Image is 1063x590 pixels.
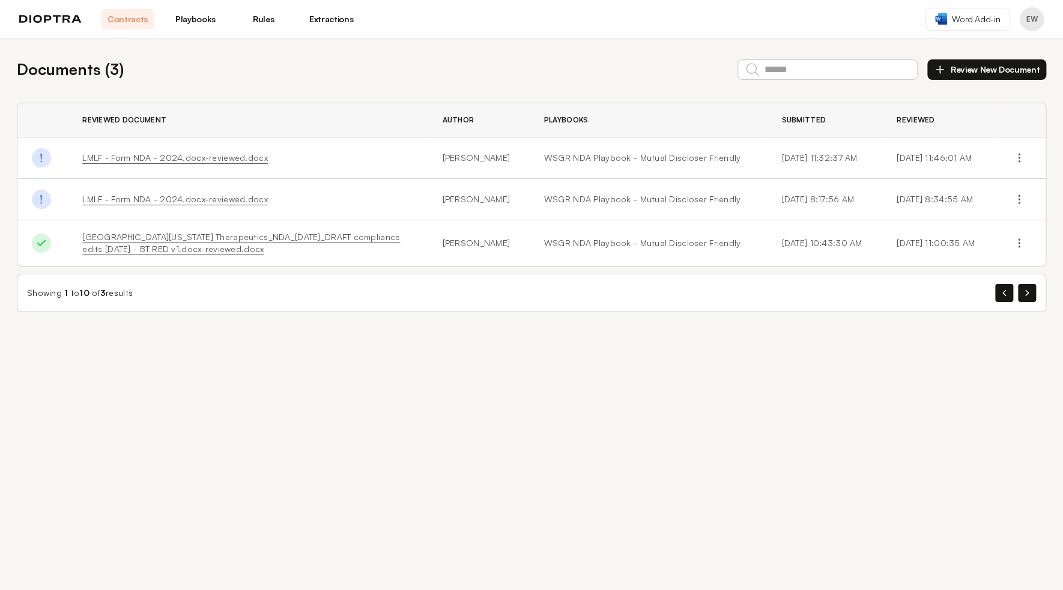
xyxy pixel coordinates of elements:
img: word [935,13,947,25]
img: logo [19,15,82,23]
td: [DATE] 11:32:37 AM [767,137,882,179]
span: Word Add-in [952,13,1000,25]
a: WSGR NDA Playbook - Mutual Discloser Friendly [544,193,753,205]
td: [DATE] 11:46:01 AM [882,137,995,179]
a: WSGR NDA Playbook - Mutual Discloser Friendly [544,152,753,164]
span: 1 [64,287,68,298]
a: LMLF - Form NDA - 2024.docx-reviewed.docx [82,152,267,163]
th: Playbooks [530,103,768,137]
td: [PERSON_NAME] [428,220,529,266]
a: Rules [237,9,290,29]
a: Extractions [304,9,358,29]
td: [DATE] 8:17:56 AM [767,179,882,220]
td: [DATE] 8:34:55 AM [882,179,995,220]
img: Done [32,190,51,209]
td: [PERSON_NAME] [428,179,529,220]
a: Contracts [101,9,154,29]
th: Submitted [767,103,882,137]
img: Done [32,148,51,167]
td: [DATE] 10:43:30 AM [767,220,882,266]
a: LMLF - Form NDA - 2024.docx-reviewed.docx [82,194,267,204]
a: Word Add-in [925,8,1010,31]
div: Showing to of results [27,287,133,299]
span: 3 [100,287,106,298]
th: Reviewed Document [68,103,428,137]
button: Previous [995,284,1013,302]
th: Author [428,103,529,137]
a: WSGR NDA Playbook - Mutual Discloser Friendly [544,237,753,249]
button: Profile menu [1020,7,1044,31]
td: [PERSON_NAME] [428,137,529,179]
th: Reviewed [882,103,995,137]
a: [GEOGRAPHIC_DATA][US_STATE] Therapeutics_NDA_[DATE]_DRAFT compliance edits [DATE] - BT RED v1.doc... [82,232,400,254]
img: Done [32,233,51,253]
span: 10 [79,287,89,298]
td: [DATE] 11:00:35 AM [882,220,995,266]
button: Next [1018,284,1036,302]
h2: Documents ( 3 ) [17,58,124,81]
a: Playbooks [169,9,222,29]
button: Review New Document [927,59,1046,80]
